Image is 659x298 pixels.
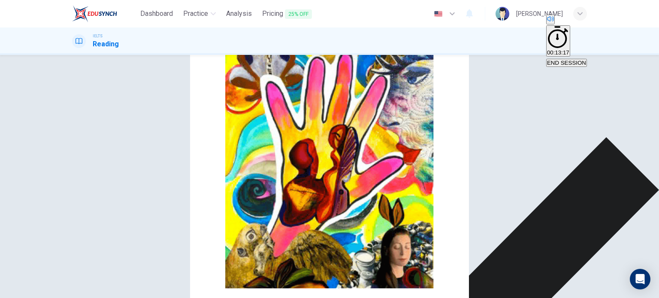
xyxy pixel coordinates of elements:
h1: Reading [93,39,119,49]
div: [PERSON_NAME] [516,9,563,19]
button: END SESSION [546,59,587,67]
img: Profile picture [496,7,509,21]
span: Practice [183,9,208,19]
span: IELTS [93,33,103,39]
div: Hide [546,25,587,58]
button: Dashboard [137,6,176,21]
a: EduSynch logo [72,5,137,22]
a: Analysis [223,6,255,22]
span: 25% OFF [285,9,312,19]
span: Analysis [226,9,252,19]
a: Dashboard [137,6,176,22]
img: EduSynch logo [72,5,117,22]
span: Dashboard [140,9,173,19]
span: 00:13:17 [547,49,569,56]
span: END SESSION [547,60,586,66]
button: Analysis [223,6,255,21]
button: 00:13:17 [546,25,570,57]
button: Practice [180,6,219,21]
img: en [433,11,444,17]
div: Open Intercom Messenger [630,269,650,289]
span: Pricing [262,9,312,19]
div: Mute [546,15,587,25]
button: Pricing25% OFF [259,6,315,22]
